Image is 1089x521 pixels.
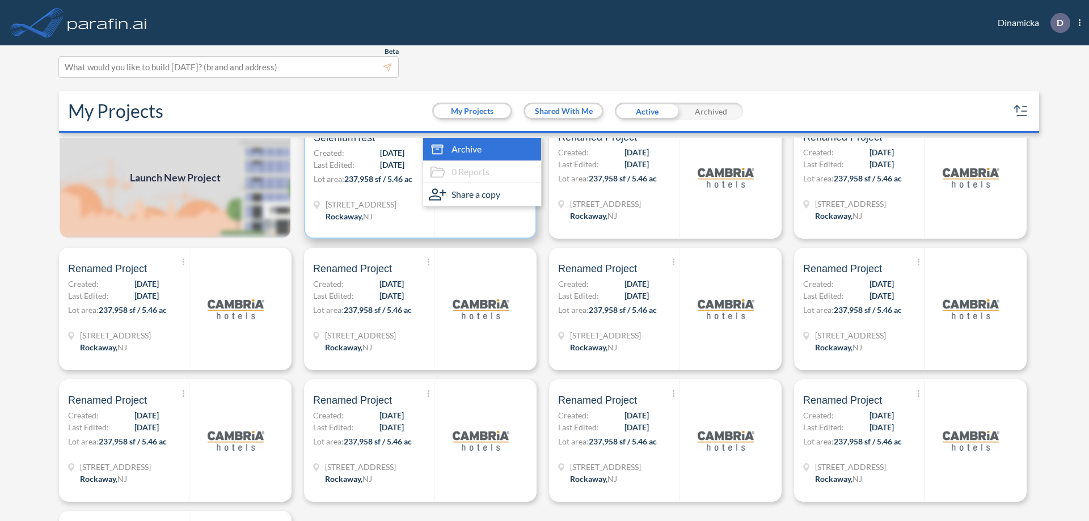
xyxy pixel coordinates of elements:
[815,342,852,352] span: Rockaway ,
[624,421,649,433] span: [DATE]
[943,281,999,337] img: logo
[570,473,617,485] div: Rockaway, NJ
[65,11,149,34] img: logo
[80,461,151,473] span: 321 Mt Hope Ave
[80,342,117,352] span: Rockaway ,
[525,104,602,118] button: Shared With Me
[570,342,607,352] span: Rockaway ,
[558,146,589,158] span: Created:
[134,409,159,421] span: [DATE]
[1057,18,1063,28] p: D
[208,281,264,337] img: logo
[558,437,589,446] span: Lot area:
[99,437,167,446] span: 237,958 sf / 5.46 ac
[834,437,902,446] span: 237,958 sf / 5.46 ac
[803,421,844,433] span: Last Edited:
[362,474,372,484] span: NJ
[117,474,127,484] span: NJ
[326,211,363,221] span: Rockaway ,
[943,149,999,206] img: logo
[570,474,607,484] span: Rockaway ,
[698,281,754,337] img: logo
[325,342,362,352] span: Rockaway ,
[434,104,510,118] button: My Projects
[589,173,657,183] span: 237,958 sf / 5.46 ac
[313,393,392,407] span: Renamed Project
[314,159,354,171] span: Last Edited:
[815,473,862,485] div: Rockaway, NJ
[379,421,404,433] span: [DATE]
[326,210,373,222] div: Rockaway, NJ
[325,473,372,485] div: Rockaway, NJ
[68,393,147,407] span: Renamed Project
[313,278,344,290] span: Created:
[815,474,852,484] span: Rockaway ,
[363,211,373,221] span: NJ
[130,170,221,185] span: Launch New Project
[380,147,404,159] span: [DATE]
[815,210,862,222] div: Rockaway, NJ
[99,305,167,315] span: 237,958 sf / 5.46 ac
[698,412,754,469] img: logo
[314,147,344,159] span: Created:
[803,437,834,446] span: Lot area:
[558,409,589,421] span: Created:
[803,262,882,276] span: Renamed Project
[68,290,109,302] span: Last Edited:
[679,103,743,120] div: Archived
[344,305,412,315] span: 237,958 sf / 5.46 ac
[313,305,344,315] span: Lot area:
[134,278,159,290] span: [DATE]
[803,393,882,407] span: Renamed Project
[869,421,894,433] span: [DATE]
[943,412,999,469] img: logo
[325,474,362,484] span: Rockaway ,
[344,174,412,184] span: 237,958 sf / 5.46 ac
[59,116,292,239] a: Launch New Project
[325,329,396,341] span: 321 Mt Hope Ave
[815,341,862,353] div: Rockaway, NJ
[313,262,392,276] span: Renamed Project
[314,174,344,184] span: Lot area:
[607,211,617,221] span: NJ
[558,158,599,170] span: Last Edited:
[570,329,641,341] span: 321 Mt Hope Ave
[1012,102,1030,120] button: sort
[570,461,641,473] span: 321 Mt Hope Ave
[453,412,509,469] img: logo
[80,341,127,353] div: Rockaway, NJ
[815,198,886,210] span: 321 Mt Hope Ave
[803,290,844,302] span: Last Edited:
[815,461,886,473] span: 321 Mt Hope Ave
[68,262,147,276] span: Renamed Project
[624,158,649,170] span: [DATE]
[344,437,412,446] span: 237,958 sf / 5.46 ac
[834,173,902,183] span: 237,958 sf / 5.46 ac
[558,278,589,290] span: Created:
[68,278,99,290] span: Created:
[607,342,617,352] span: NJ
[869,278,894,290] span: [DATE]
[589,305,657,315] span: 237,958 sf / 5.46 ac
[313,290,354,302] span: Last Edited:
[803,409,834,421] span: Created:
[313,409,344,421] span: Created:
[313,421,354,433] span: Last Edited:
[624,290,649,302] span: [DATE]
[314,131,375,145] span: SeleniumTest
[451,165,489,179] span: 0 Reports
[379,409,404,421] span: [DATE]
[68,421,109,433] span: Last Edited:
[869,158,894,170] span: [DATE]
[325,461,396,473] span: 321 Mt Hope Ave
[379,278,404,290] span: [DATE]
[453,281,509,337] img: logo
[803,173,834,183] span: Lot area:
[68,437,99,446] span: Lot area:
[803,158,844,170] span: Last Edited:
[380,159,404,171] span: [DATE]
[68,305,99,315] span: Lot area:
[80,329,151,341] span: 321 Mt Hope Ave
[451,142,482,156] span: Archive
[385,47,399,56] span: Beta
